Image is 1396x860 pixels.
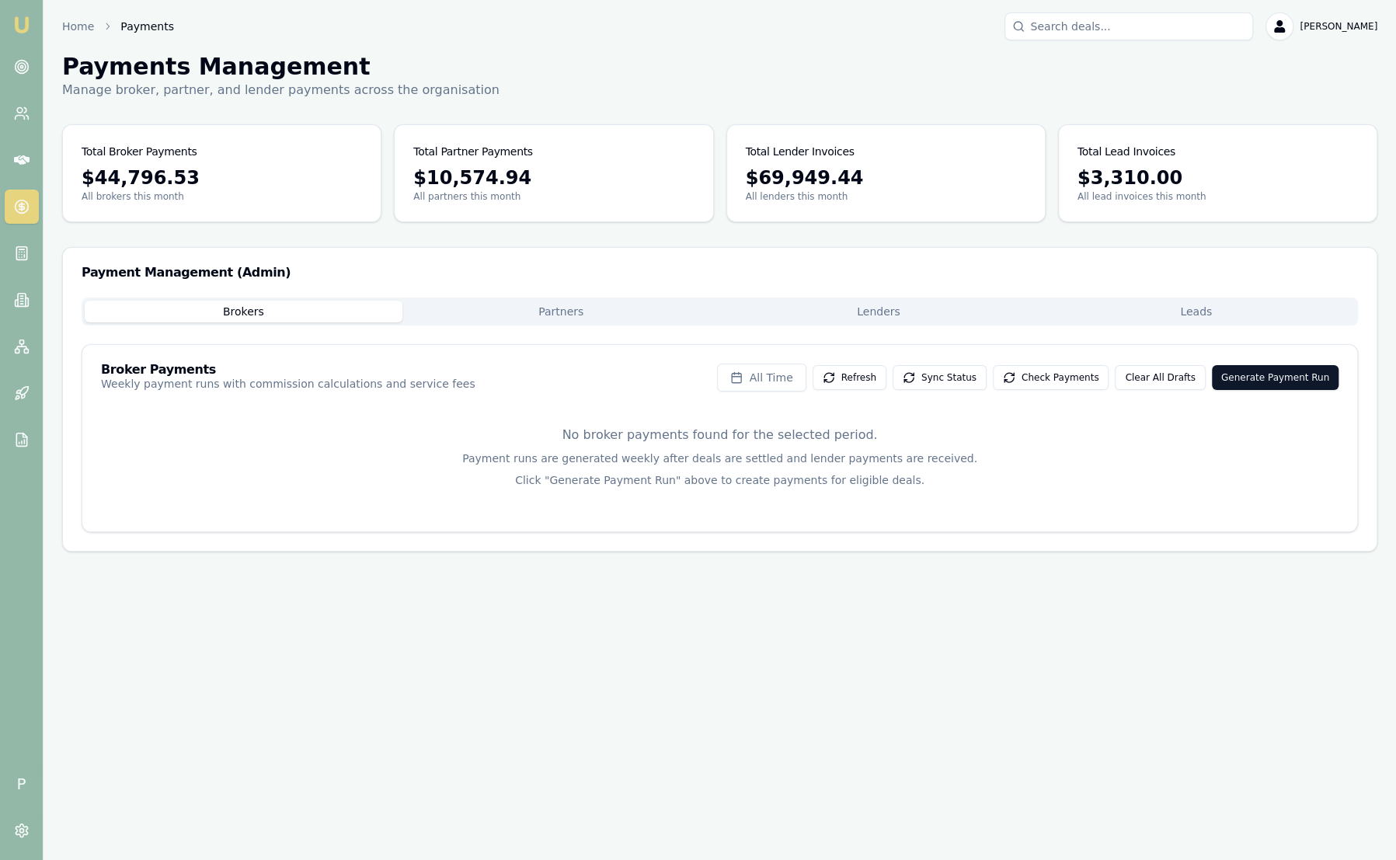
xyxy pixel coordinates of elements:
[813,365,886,390] button: Refresh
[893,365,987,390] button: Sync Status
[1004,12,1253,40] input: Search deals
[62,53,500,81] h1: Payments Management
[413,144,532,159] h3: Total Partner Payments
[120,19,174,34] span: Payments
[82,165,362,190] div: $44,796.53
[101,376,475,392] p: Weekly payment runs with commission calculations and service fees
[62,19,94,34] a: Home
[101,364,475,376] h3: Broker Payments
[746,144,855,159] h3: Total Lender Invoices
[1037,301,1355,322] button: Leads
[413,190,694,203] p: All partners this month
[993,365,1109,390] button: Check Payments
[82,190,362,203] p: All brokers this month
[746,165,1026,190] div: $69,949.44
[1212,365,1339,390] button: Generate Payment Run
[749,370,792,385] span: All Time
[1077,165,1358,190] div: $3,310.00
[413,165,694,190] div: $10,574.94
[1115,365,1205,390] button: Clear All Drafts
[85,301,402,322] button: Brokers
[5,767,39,801] span: P
[1300,20,1377,33] span: [PERSON_NAME]
[62,81,500,99] p: Manage broker, partner, and lender payments across the organisation
[101,426,1339,444] p: No broker payments found for the selected period.
[82,144,197,159] h3: Total Broker Payments
[101,451,1339,466] p: Payment runs are generated weekly after deals are settled and lender payments are received.
[402,301,720,322] button: Partners
[720,301,1038,322] button: Lenders
[82,266,1358,279] h3: Payment Management (Admin)
[1077,190,1358,203] p: All lead invoices this month
[746,190,1026,203] p: All lenders this month
[101,472,1339,488] p: Click "Generate Payment Run" above to create payments for eligible deals.
[1077,144,1175,159] h3: Total Lead Invoices
[12,16,31,34] img: emu-icon-u.png
[62,19,174,34] nav: breadcrumb
[717,364,806,392] button: All Time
